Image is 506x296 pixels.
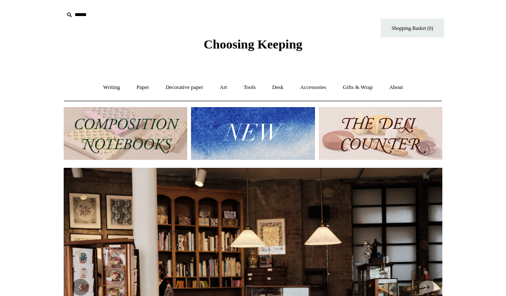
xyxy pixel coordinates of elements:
a: Paper [129,76,157,99]
img: New.jpg__PID:f73bdf93-380a-4a35-bcfe-7823039498e1 [191,107,315,160]
a: Gifts & Wrap [335,76,380,99]
button: Next [417,279,434,296]
a: Shopping Basket (0) [381,19,444,38]
a: Writing [96,76,128,99]
a: Accessories [293,76,334,99]
a: Art [212,76,234,99]
a: Choosing Keeping [204,44,302,50]
button: Previous [72,279,89,296]
img: The Deli Counter [319,107,442,160]
a: Tools [236,76,264,99]
span: Choosing Keeping [204,37,302,51]
a: Desk [265,76,291,99]
a: About [382,76,411,99]
img: 202302 Composition ledgers.jpg__PID:69722ee6-fa44-49dd-a067-31375e5d54ec [64,107,187,160]
a: Decorative paper [158,76,211,99]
